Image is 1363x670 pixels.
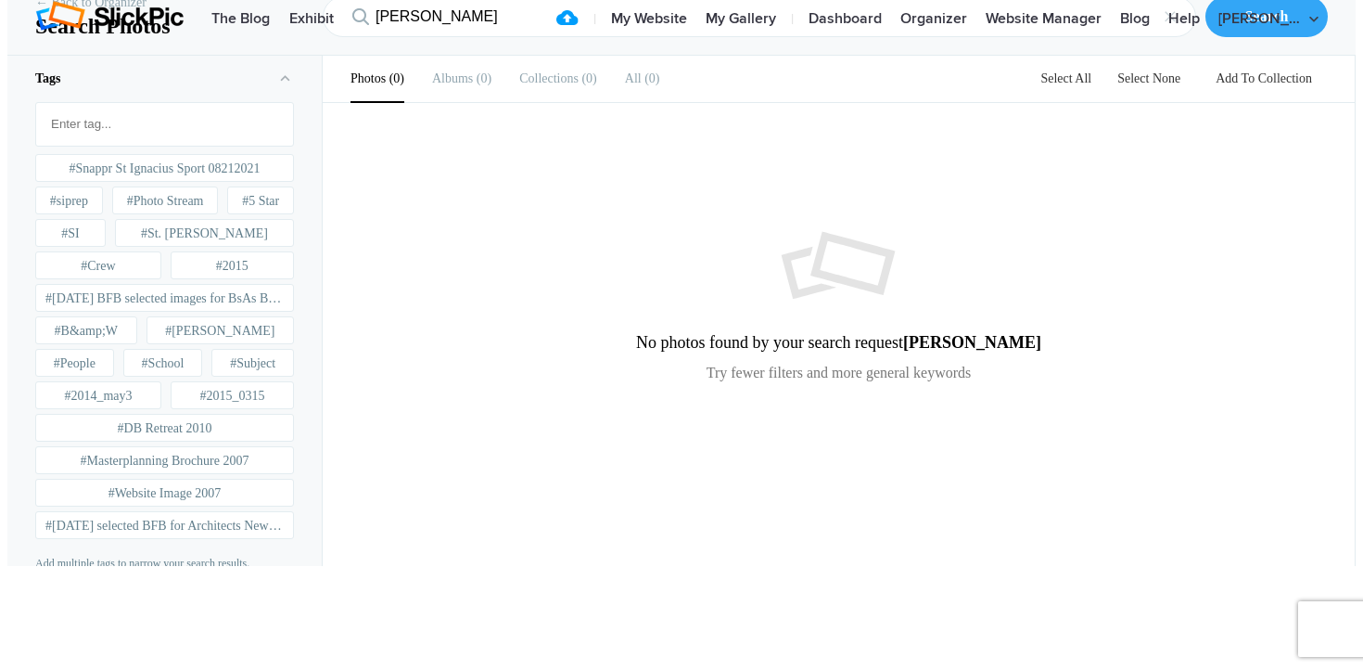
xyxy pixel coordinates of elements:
input: Enter tag... [45,108,284,141]
span: #[DATE] BFB selected images for BsAs Bienal 200 [45,290,284,308]
span: #[DATE] selected BFB for Architects Newspaper [45,517,284,535]
b: [PERSON_NAME] [903,333,1041,352]
mat-chip-list: Fruit selection [36,103,293,146]
span: #Subject [230,354,275,373]
span: #2014_may3 [64,387,132,406]
p: Add multiple tags to narrow your search results. [35,555,294,572]
span: #St. [PERSON_NAME] [141,225,268,243]
span: #2015 [216,257,248,276]
span: #2015_0315 [200,387,265,406]
span: 0 [579,71,597,85]
span: #DB Retreat 2010 [118,419,212,438]
b: Albums [432,71,473,85]
b: All [625,71,642,85]
span: #Masterplanning Brochure 2007 [81,452,249,470]
b: Tags [35,71,61,85]
span: #Website Image 2007 [108,484,222,503]
span: #B&amp;W [55,322,118,341]
span: #[PERSON_NAME] [165,322,274,341]
span: #Crew [81,257,115,276]
span: #People [54,354,96,373]
span: #Photo Stream [127,192,204,211]
span: #5 Star [242,192,279,211]
a: Select None [1106,71,1191,85]
span: #siprep [50,192,88,211]
b: Collections [519,71,579,85]
h2: No photos found by your search request [636,199,1041,362]
span: 0 [386,71,404,85]
a: Add To Collection [1201,71,1327,85]
a: Select All [1029,71,1102,85]
span: #Snappr St Ignacius Sport 08212021 [69,160,260,178]
b: Photos [350,71,386,85]
span: #SI [61,225,79,243]
p: Try fewer filters and more general keywords [636,362,1041,399]
span: 0 [642,71,660,85]
span: #School [142,354,185,373]
span: 0 [473,71,491,85]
